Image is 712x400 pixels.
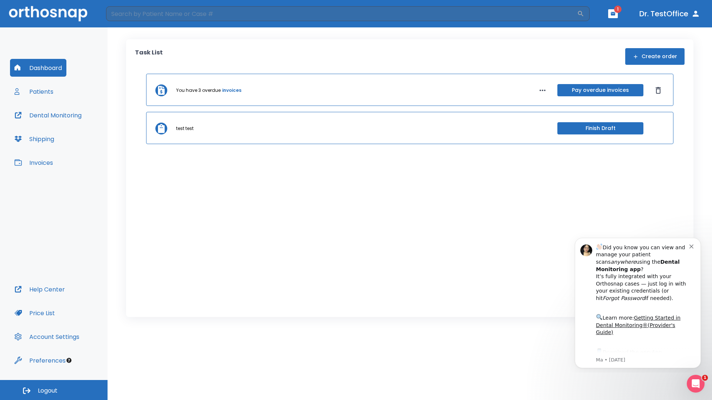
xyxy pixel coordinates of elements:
[135,48,163,65] p: Task List
[652,84,664,96] button: Dismiss
[10,59,66,77] button: Dashboard
[10,83,58,100] button: Patients
[66,357,72,364] div: Tooltip anchor
[614,6,622,13] span: 1
[557,122,643,134] button: Finish Draft
[564,231,712,373] iframe: Intercom notifications message
[126,11,132,17] button: Dismiss notification
[702,375,708,381] span: 1
[10,351,70,369] button: Preferences
[32,116,126,154] div: Download the app: | ​ Let us know if you need help getting started!
[636,7,703,20] button: Dr. TestOffice
[176,87,221,94] p: You have 3 overdue
[32,126,126,132] p: Message from Ma, sent 8w ago
[38,387,57,395] span: Logout
[10,304,59,322] button: Price List
[9,6,88,21] img: Orthosnap
[106,6,577,21] input: Search by Patient Name or Case #
[557,84,643,96] button: Pay overdue invoices
[10,280,69,298] button: Help Center
[222,87,241,94] a: invoices
[176,125,194,132] p: test test
[625,48,685,65] button: Create order
[10,106,86,124] button: Dental Monitoring
[32,118,98,131] a: App Store
[687,375,705,393] iframe: Intercom live chat
[10,328,84,346] button: Account Settings
[10,130,59,148] button: Shipping
[10,154,57,171] button: Invoices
